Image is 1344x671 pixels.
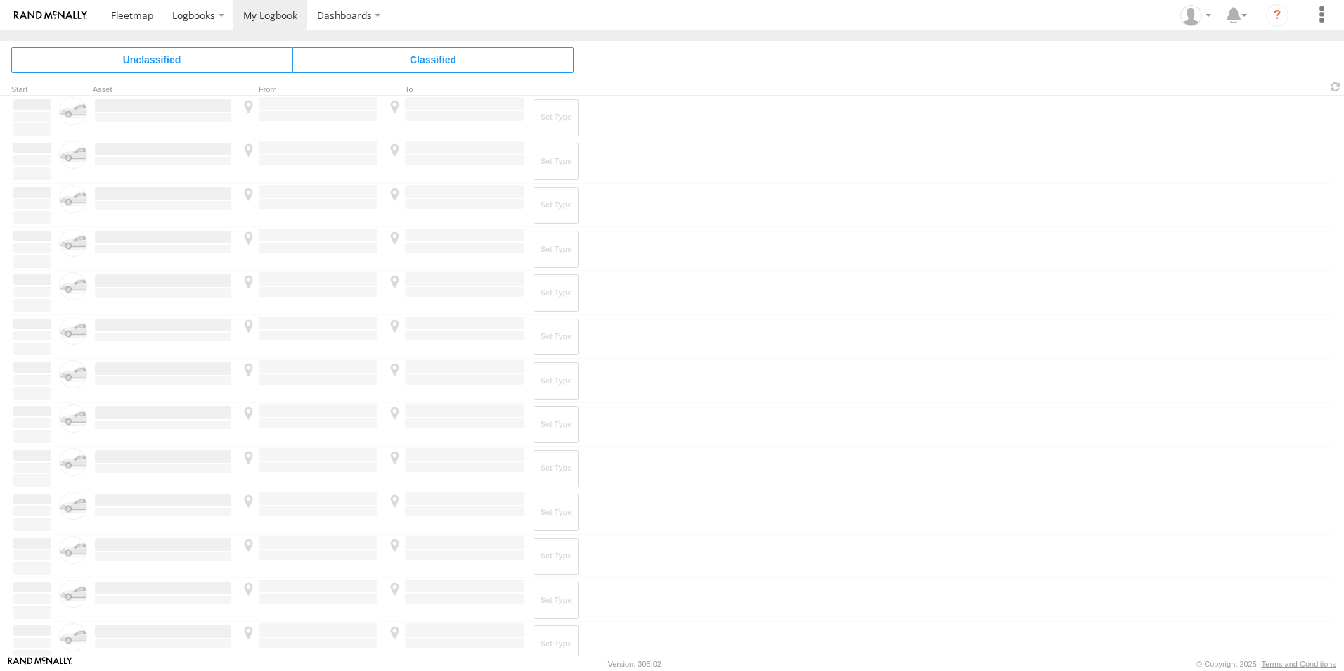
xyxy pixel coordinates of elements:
[239,87,380,94] div: From
[14,11,87,20] img: rand-logo.svg
[8,657,72,671] a: Visit our Website
[1196,660,1336,668] div: © Copyright 2025 -
[608,660,661,668] div: Version: 305.02
[11,47,292,72] span: Click to view Unclassified Trips
[93,87,233,94] div: Asset
[1262,660,1336,668] a: Terms and Conditions
[11,87,53,94] div: Click to Sort
[385,87,526,94] div: To
[292,47,574,72] span: Click to view Classified Trips
[1175,5,1216,26] div: James McInally
[1266,4,1288,27] i: ?
[1327,80,1344,94] span: Refresh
